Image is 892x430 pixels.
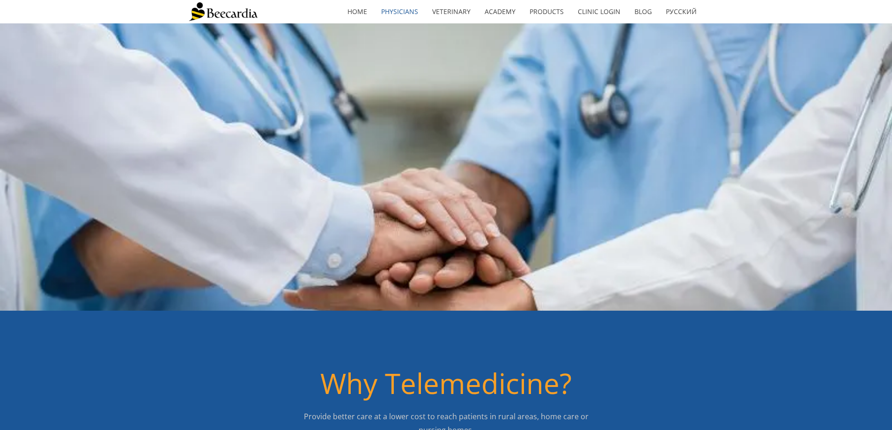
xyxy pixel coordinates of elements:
img: Beecardia [189,2,258,21]
a: Русский [659,1,704,22]
a: home [340,1,374,22]
span: Why Telemedicine? [320,364,572,402]
a: Physicians [374,1,425,22]
a: Products [523,1,571,22]
a: Blog [627,1,659,22]
a: Academy [478,1,523,22]
a: Clinic Login [571,1,627,22]
a: Veterinary [425,1,478,22]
